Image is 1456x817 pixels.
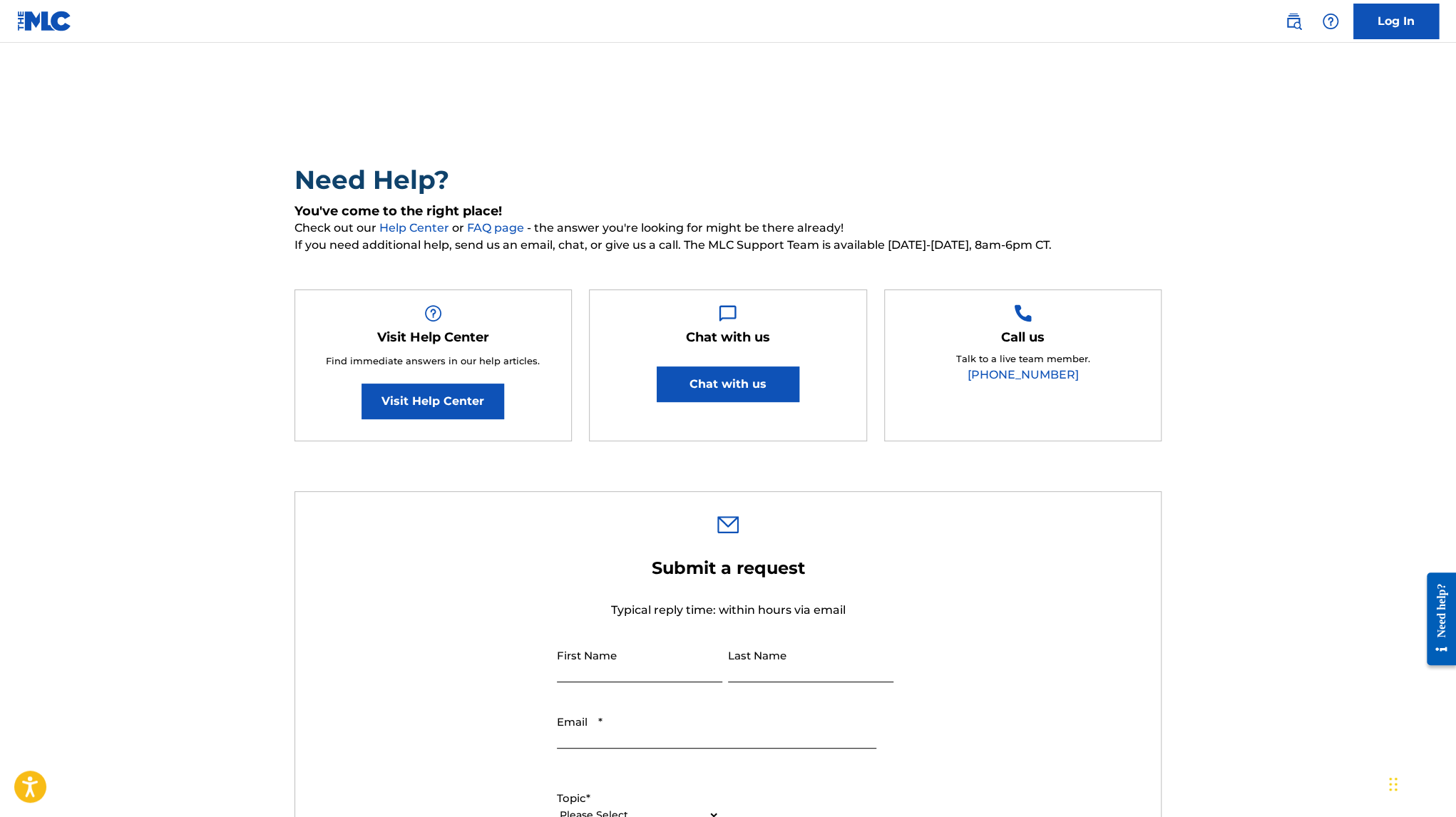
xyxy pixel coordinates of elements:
[294,220,1162,237] span: Check out our or - the answer you're looking for might be there already!
[294,164,1162,196] h2: Need Help?
[1001,329,1045,346] h5: Call us
[1353,4,1439,39] a: Log In
[1285,13,1302,30] img: search
[657,366,799,402] button: Chat with us
[1316,7,1345,36] div: Help
[326,355,540,366] span: Find immediate answers in our help articles.
[686,329,770,346] h5: Chat with us
[1014,304,1032,322] img: Help Box Image
[557,791,586,805] span: Topic
[294,237,1162,254] span: If you need additional help, send us an email, chat, or give us a call. The MLC Support Team is a...
[1389,763,1398,806] div: Drag
[719,304,737,322] img: Help Box Image
[424,304,442,322] img: Help Box Image
[1322,13,1339,30] img: help
[362,384,504,419] a: Visit Help Center
[1385,749,1456,817] iframe: Chat Widget
[717,516,739,533] img: 0ff00501b51b535a1dc6.svg
[377,329,489,346] h5: Visit Help Center
[17,11,72,31] img: MLC Logo
[956,352,1090,366] p: Talk to a live team member.
[379,221,452,235] a: Help Center
[610,603,845,617] span: Typical reply time: within hours via email
[467,221,527,235] a: FAQ page
[294,203,1162,220] h5: You've come to the right place!
[968,368,1079,381] a: [PHONE_NUMBER]
[1416,561,1456,676] iframe: Resource Center
[557,557,899,579] h2: Submit a request
[1279,7,1308,36] a: Public Search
